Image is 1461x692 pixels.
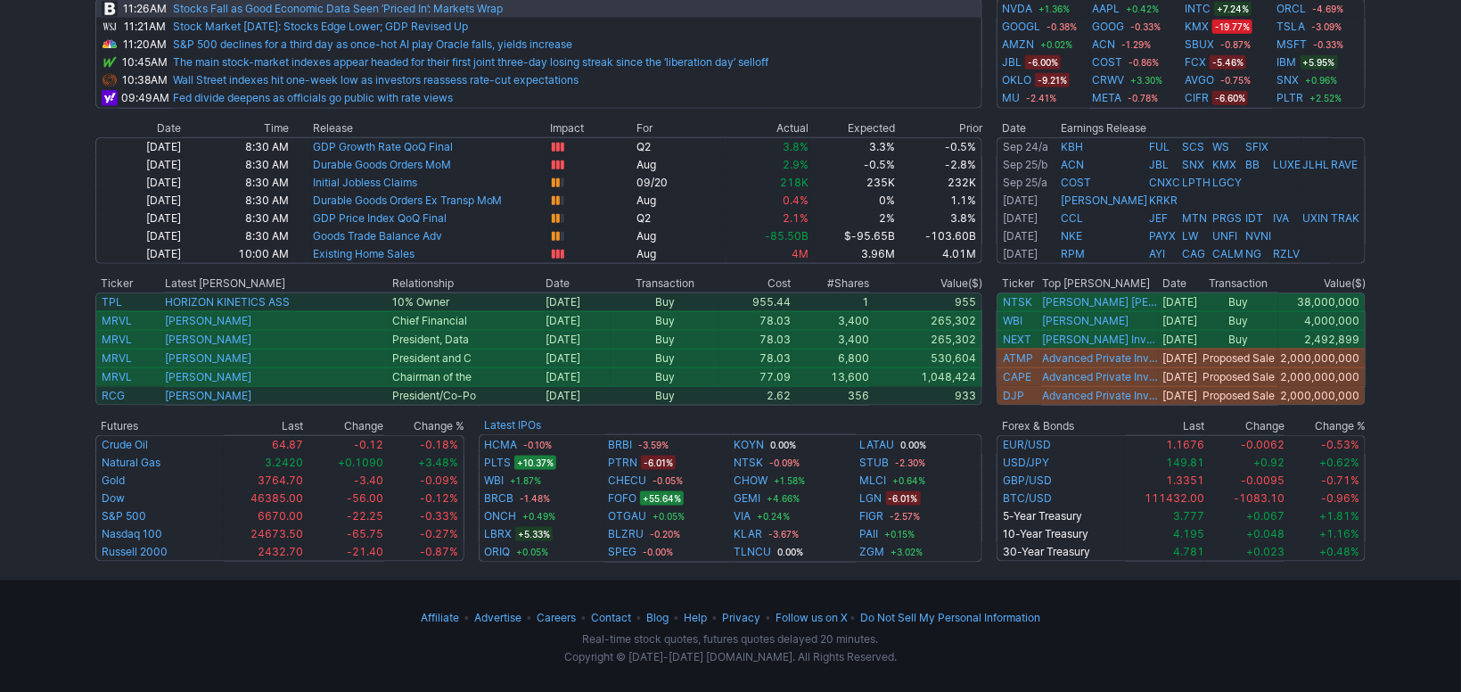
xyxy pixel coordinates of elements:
a: PAYX [1149,229,1176,243]
a: LATAU [860,436,895,454]
a: [PERSON_NAME] [PERSON_NAME] [1042,295,1158,309]
a: LGN [860,490,882,507]
th: Date [95,119,182,137]
a: IDT [1245,211,1263,225]
a: ORIQ [484,543,510,561]
td: 955.44 [719,292,792,311]
td: -2.8% [896,156,982,174]
a: GBP/USD [1003,474,1052,487]
a: CAG [1182,247,1205,260]
span: +7.24% [1214,2,1252,16]
a: GDP Growth Rate QoQ Final [313,140,453,153]
a: MRVL [102,314,132,327]
a: TLNCU [735,543,772,561]
td: 4.01M [896,245,982,264]
a: Stocks Fall as Good Economic Data Seen ‘Priced In’: Markets Wrap [173,2,503,15]
a: CAPE [1003,370,1031,383]
a: LBRX [484,525,512,543]
a: IBM [1277,54,1297,71]
a: KRKR [1149,194,1178,207]
a: HORIZON KINETICS ASS [165,295,290,309]
td: 265,302 [870,330,982,349]
td: -103.60B [896,227,982,245]
a: [PERSON_NAME] [165,370,251,383]
span: -4.69% [1310,2,1347,16]
td: [DATE] [1159,311,1199,330]
th: Prior [896,119,982,137]
span: 3.8% [783,140,808,153]
span: +0.96% [1303,73,1341,87]
td: Aug [636,156,723,174]
a: OTGAU [608,507,646,525]
td: 10:38AM [119,71,172,89]
td: 232K [896,174,982,192]
th: Ticker [95,275,164,292]
td: 3.3% [809,137,896,156]
th: Value($) [870,275,982,292]
a: BTC/USD [1003,491,1052,505]
a: FUL [1149,140,1170,153]
span: -3.09% [1309,20,1345,34]
td: [DATE] [95,156,182,174]
td: [DATE] [1159,292,1199,311]
td: [DATE] [95,137,182,156]
td: [DATE] [95,210,182,227]
a: DJP [1003,389,1024,402]
span: 218K [780,176,808,189]
a: LUXE [1273,158,1301,171]
td: Buy [611,386,719,406]
td: 2,000,000,000 [1278,367,1366,386]
a: EUR/USD [1003,438,1051,451]
a: Gold [102,474,125,487]
a: Advertise [474,611,521,624]
td: 8:30 AM [182,227,290,245]
a: BB [1245,158,1260,171]
span: +0.02% [1038,37,1075,52]
a: NTSK [1003,295,1032,309]
a: JLHL [1302,158,1329,171]
a: JBL [1002,54,1022,71]
a: [PERSON_NAME] [1042,314,1129,328]
a: KMX [1212,158,1236,171]
td: 10:00 AM [182,245,290,264]
a: Nasdaq 100 [102,527,162,540]
a: MTN [1182,211,1207,225]
a: IVA [1273,211,1289,225]
a: COST [1061,176,1091,189]
a: ATMP [1003,351,1033,365]
span: -19.77% [1212,20,1252,34]
th: Release [312,119,550,137]
th: #Shares [792,275,870,292]
span: -2.41% [1023,91,1059,105]
a: [DATE] [1003,229,1038,243]
th: Earnings Release [1060,119,1366,137]
a: CNXC [1149,176,1180,189]
td: 3,400 [792,311,870,330]
a: GEMI [735,490,761,507]
th: For [636,119,723,137]
td: 09/20 [636,174,723,192]
td: After Market Close [997,174,1060,192]
td: Buy [611,330,719,349]
span: +1.36% [1036,2,1072,16]
span: -85.50B [765,229,808,243]
a: FOFO [608,490,636,507]
a: AYI [1149,247,1165,260]
span: -5.46% [1210,55,1246,70]
td: 11:20AM [119,36,172,54]
span: -6.00% [1025,55,1061,70]
a: Goods Trade Balance Adv [313,229,442,243]
a: RCG [102,389,125,402]
a: Privacy [722,611,760,624]
td: Before Market Open [997,156,1060,174]
td: 1,048,424 [870,367,982,386]
a: JBL [1149,158,1169,171]
td: President/Co-Po [391,386,545,406]
td: [DATE] [1159,330,1199,349]
a: LGCY [1212,176,1242,189]
td: 2,492,899 [1278,330,1366,349]
td: 2,000,000,000 [1278,349,1366,367]
a: CRWV [1093,71,1125,89]
td: 10:45AM [119,54,172,71]
a: META [1093,89,1122,107]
